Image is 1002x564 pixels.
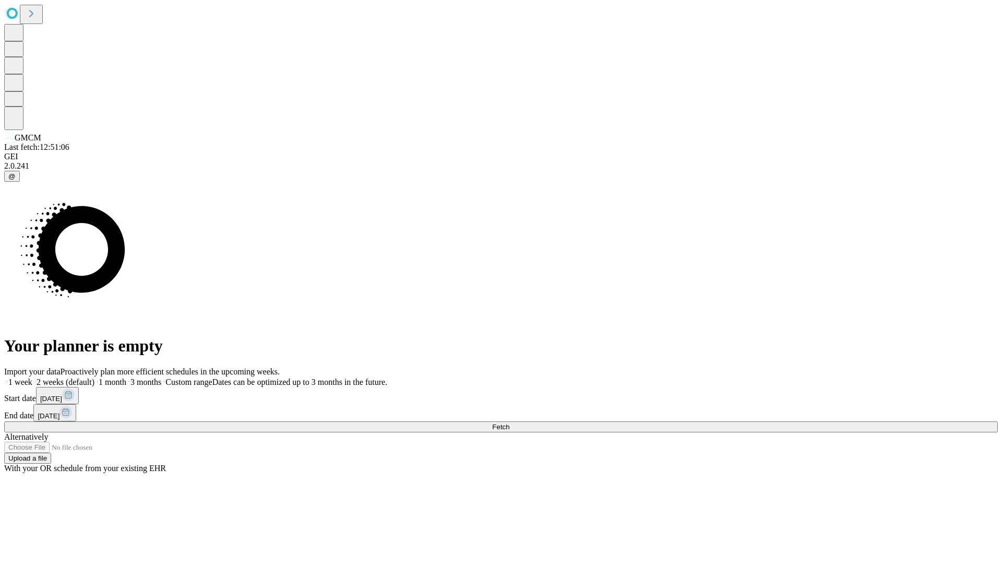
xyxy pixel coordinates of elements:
[40,395,62,403] span: [DATE]
[33,404,76,421] button: [DATE]
[492,423,509,431] span: Fetch
[4,152,998,161] div: GEI
[99,378,126,386] span: 1 month
[165,378,212,386] span: Custom range
[4,336,998,356] h1: Your planner is empty
[212,378,387,386] span: Dates can be optimized up to 3 months in the future.
[4,404,998,421] div: End date
[4,432,48,441] span: Alternatively
[38,412,59,420] span: [DATE]
[8,172,16,180] span: @
[4,171,20,182] button: @
[15,133,41,142] span: GMCM
[4,161,998,171] div: 2.0.241
[4,464,166,473] span: With your OR schedule from your existing EHR
[130,378,161,386] span: 3 months
[8,378,32,386] span: 1 week
[4,387,998,404] div: Start date
[4,143,69,151] span: Last fetch: 12:51:06
[4,367,61,376] span: Import your data
[4,421,998,432] button: Fetch
[37,378,94,386] span: 2 weeks (default)
[61,367,280,376] span: Proactively plan more efficient schedules in the upcoming weeks.
[36,387,79,404] button: [DATE]
[4,453,51,464] button: Upload a file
